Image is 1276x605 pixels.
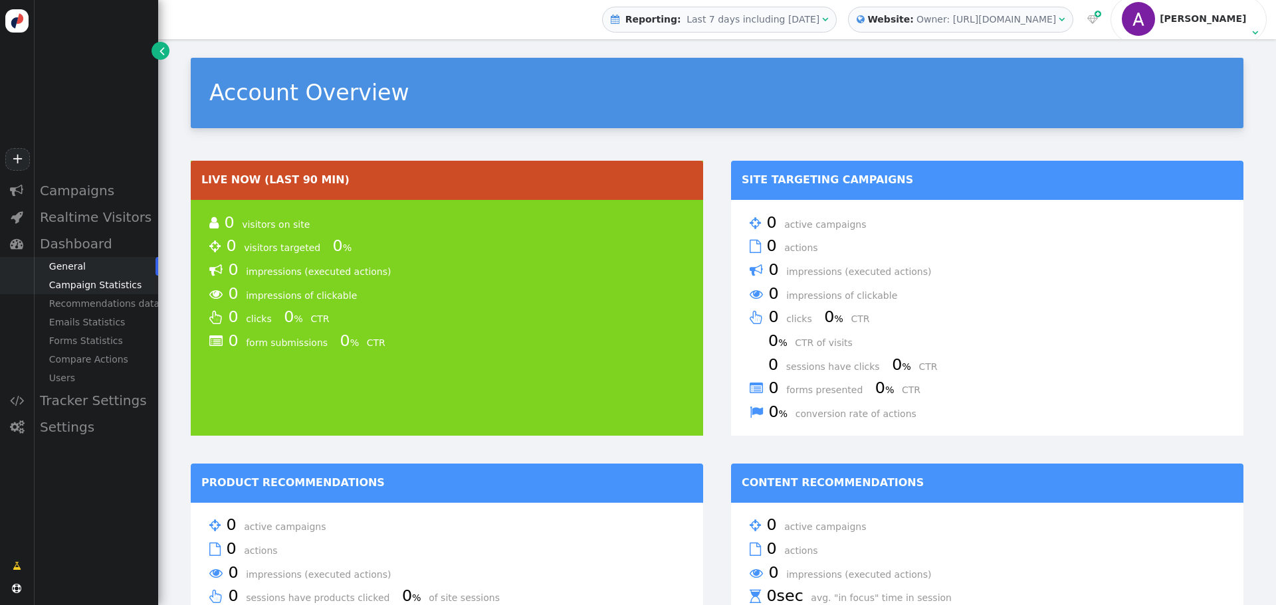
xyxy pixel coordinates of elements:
span:  [209,260,223,280]
span:  [750,307,763,327]
span:  [12,584,21,593]
td: Live Now (last 90 min) [191,161,703,200]
span:  [10,237,23,250]
a:  [152,42,169,60]
span:  [209,236,221,256]
div: Dashboard [33,230,158,257]
div: Owner: [URL][DOMAIN_NAME] [916,13,1056,27]
div: Realtime Visitors [33,204,158,230]
span:  [822,15,828,24]
span: actions [784,545,827,556]
span:  [209,539,221,559]
div: Compare Actions [33,350,158,369]
span: 0 [226,515,241,534]
small: % [885,385,895,395]
div: Recommendations data [33,294,158,313]
span: 0 [228,284,243,303]
span: 0 [768,355,783,374]
div: Campaigns [33,177,158,204]
span: 0 [224,213,239,232]
span: form submissions [246,337,337,348]
span: 0 [766,213,781,232]
small: % [350,337,360,348]
span: 0 [228,307,243,326]
span: actions [784,242,827,253]
span:  [10,184,23,197]
small: % [412,592,421,603]
div: Campaign Statistics [33,276,158,294]
small: % [902,361,911,372]
span: avg. "in focus" time in session [811,592,961,603]
span:  [13,559,21,573]
span: 0 [228,586,243,605]
span:  [209,331,223,351]
span: 0 [284,307,308,326]
small: % [294,313,303,324]
div: Tracker Settings [33,387,158,414]
small: % [343,242,352,253]
span: 0sec [766,586,807,605]
span: 0 [340,331,364,350]
div: Users [33,369,158,387]
span: Last 7 days including [DATE] [687,14,819,25]
span: 0 [228,331,243,350]
small: % [779,408,788,419]
span: impressions (executed actions) [246,266,400,277]
span: active campaigns [784,219,875,230]
a:   [1085,13,1101,27]
span:  [1252,28,1258,37]
span:  [11,211,23,224]
span: active campaigns [784,521,875,532]
span: 0 [228,260,243,279]
span: 0 [226,236,241,255]
div: [PERSON_NAME] [1160,13,1249,25]
span: 0 [766,236,781,255]
span:  [10,394,24,407]
span: 0 [768,331,792,350]
td: Site Targeting Campaigns [731,161,1243,200]
span: impressions (executed actions) [246,569,400,580]
span: impressions of clickable [246,290,366,301]
div: Emails Statistics [33,313,158,331]
span: sessions have clicks [786,361,889,372]
span:  [750,402,763,422]
span:  [750,515,761,535]
span:  [1095,9,1101,20]
div: Forms Statistics [33,331,158,350]
span: 0 [768,379,783,397]
span: 0 [824,307,848,326]
span: impressions (executed actions) [786,569,940,580]
b: Website: [865,13,916,27]
div: Settings [33,414,158,440]
span: forms presented [786,385,872,395]
span: 0 [768,563,783,582]
span:  [209,284,223,304]
span: of site sessions [429,592,509,603]
span: CTR of visits [795,337,862,348]
span:  [159,44,165,58]
span:  [1059,15,1065,24]
span:  [209,307,223,327]
img: ACg8ocJVKOu92JS6HQywTn_Y6Cy4q7aF7t15-HZaUiVukL33eCXFMA=s96-c [1122,2,1155,35]
span:  [750,213,761,233]
span: actions [244,545,286,556]
span:  [750,379,763,398]
span: clicks [786,313,821,324]
span: 0 [228,563,243,582]
span:  [750,236,761,256]
span: 0 [766,539,781,558]
span: 0 [766,515,781,534]
span:  [209,563,223,583]
td: Product Recommendations [191,464,703,503]
span:  [857,13,865,27]
a:  [3,554,31,578]
b: Reporting: [623,14,684,25]
span: clicks [246,313,281,324]
div: Account Overview [209,76,1225,110]
td: Content Recommendations [731,464,1243,503]
span:  [209,515,221,535]
span: visitors targeted [244,242,330,253]
span: 0 [333,236,357,255]
span: 0 [768,260,783,279]
span: active campaigns [244,521,335,532]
